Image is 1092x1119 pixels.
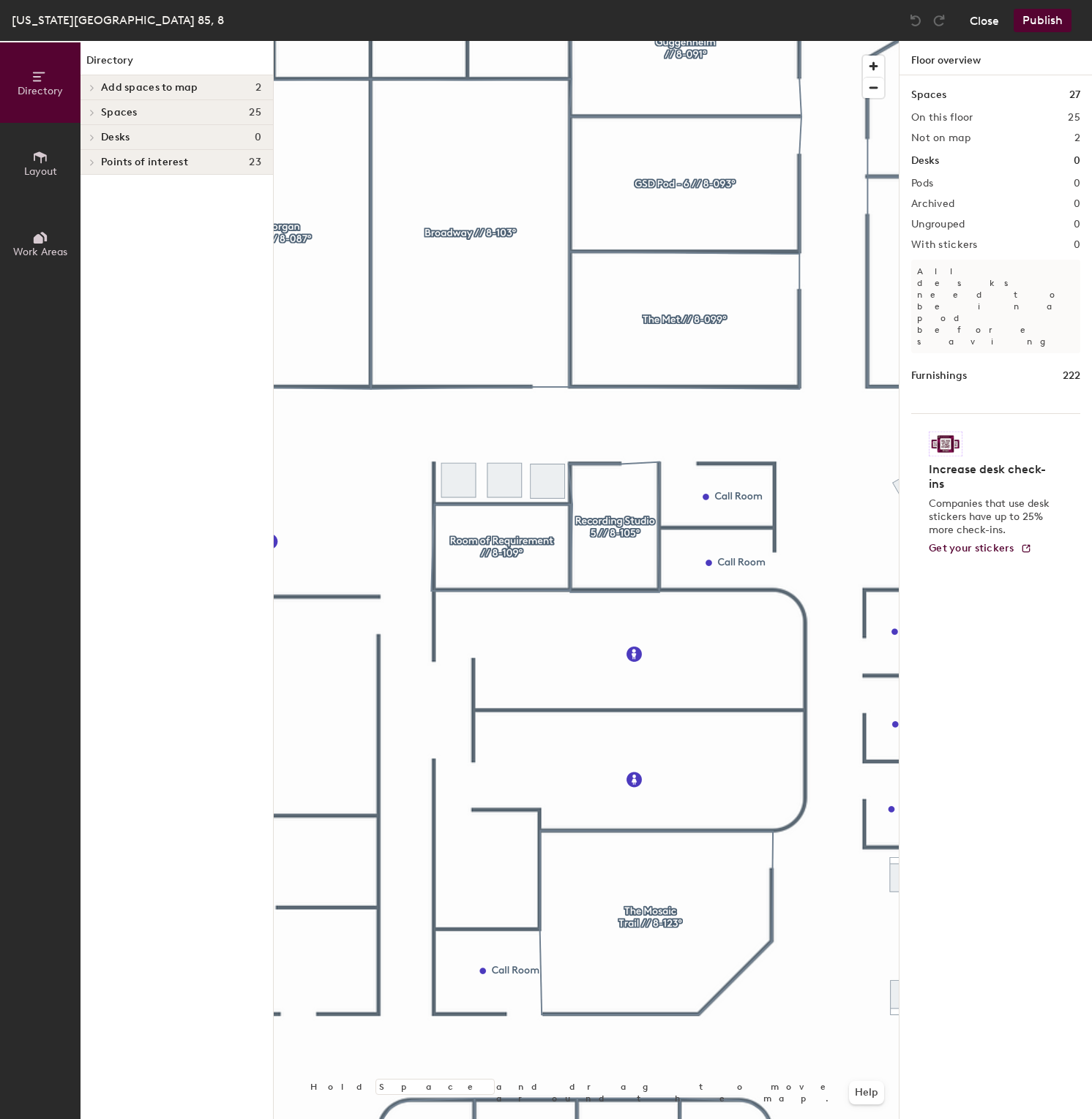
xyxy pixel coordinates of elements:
[911,87,946,103] h1: Spaces
[255,82,261,94] span: 2
[24,165,57,178] span: Layout
[1074,198,1080,210] h2: 0
[911,153,939,169] h1: Desks
[12,11,224,29] div: [US_STATE][GEOGRAPHIC_DATA] 85, 8
[1069,87,1080,103] h1: 27
[101,82,198,94] span: Add spaces to map
[911,239,978,251] h2: With stickers
[929,462,1054,491] h4: Increase desk check-ins
[932,13,946,28] img: Redo
[911,219,965,230] h2: Ungrouped
[101,132,130,143] span: Desks
[970,9,999,32] button: Close
[849,1081,884,1104] button: Help
[255,132,261,143] span: 0
[900,41,1092,75] h1: Floor overview
[911,178,933,189] h2: Pods
[911,368,967,384] h1: Furnishings
[1074,178,1080,189] h2: 0
[911,198,954,210] h2: Archived
[249,107,261,118] span: 25
[18,85,63,97] span: Directory
[911,260,1080,353] p: All desks need to be in a pod before saving
[1074,219,1080,230] h2: 0
[13,246,67,258] span: Work Areas
[101,107,138,118] span: Spaces
[1074,132,1080,144] h2: 2
[929,432,962,456] img: Sticker logo
[1063,368,1080,384] h1: 222
[1014,9,1072,32] button: Publish
[1074,239,1080,251] h2: 0
[929,497,1054,537] p: Companies that use desk stickers have up to 25% more check-ins.
[929,542,1014,554] span: Get your stickers
[911,112,973,124] h2: On this floor
[1068,112,1080,124] h2: 25
[929,543,1032,555] a: Get your stickers
[911,132,971,144] h2: Not on map
[101,157,188,168] span: Points of interest
[249,157,261,168] span: 23
[1074,153,1080,169] h1: 0
[81,53,273,75] h1: Directory
[908,13,923,28] img: Undo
